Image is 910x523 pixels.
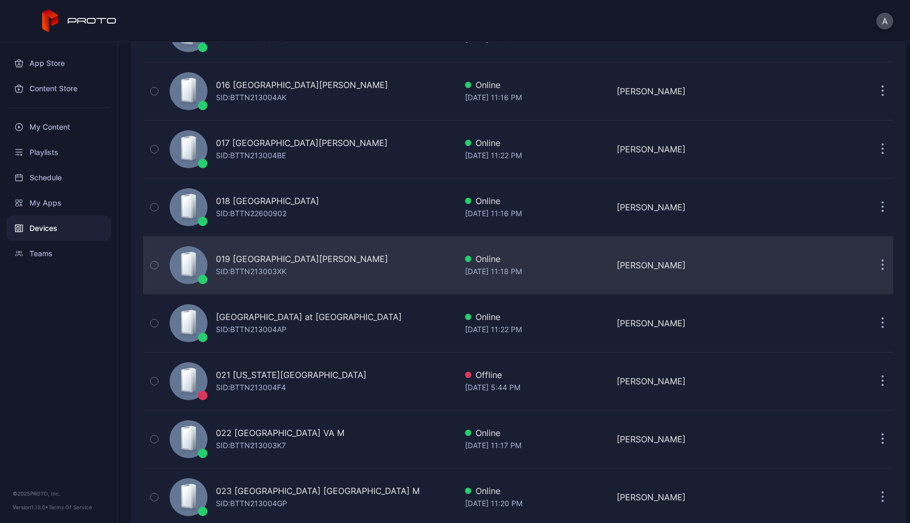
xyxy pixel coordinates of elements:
[465,323,609,336] div: [DATE] 11:22 PM
[465,369,609,381] div: Offline
[465,195,609,207] div: Online
[13,489,105,498] div: © 2025 PROTO, Inc.
[6,190,111,216] a: My Apps
[216,485,420,497] div: 023 [GEOGRAPHIC_DATA] [GEOGRAPHIC_DATA] M
[465,91,609,104] div: [DATE] 11:16 PM
[48,504,92,510] a: Terms Of Service
[216,253,388,265] div: 019 [GEOGRAPHIC_DATA][PERSON_NAME]
[465,485,609,497] div: Online
[617,491,760,503] div: [PERSON_NAME]
[465,439,609,452] div: [DATE] 11:17 PM
[465,79,609,91] div: Online
[617,85,760,98] div: [PERSON_NAME]
[465,497,609,510] div: [DATE] 11:20 PM
[216,311,402,323] div: [GEOGRAPHIC_DATA] at [GEOGRAPHIC_DATA]
[6,140,111,165] a: Playlists
[617,433,760,445] div: [PERSON_NAME]
[465,427,609,439] div: Online
[216,207,286,220] div: SID: BTTN22600902
[216,79,388,91] div: 016 [GEOGRAPHIC_DATA][PERSON_NAME]
[617,375,760,388] div: [PERSON_NAME]
[465,381,609,394] div: [DATE] 5:44 PM
[6,241,111,266] a: Teams
[876,13,893,30] button: A
[216,137,388,149] div: 017 [GEOGRAPHIC_DATA][PERSON_NAME]
[617,143,760,156] div: [PERSON_NAME]
[617,317,760,330] div: [PERSON_NAME]
[465,253,609,265] div: Online
[216,195,319,207] div: 018 [GEOGRAPHIC_DATA]
[13,504,48,510] span: Version 1.13.0 •
[6,76,111,101] a: Content Store
[216,427,344,439] div: 022 [GEOGRAPHIC_DATA] VA M
[6,114,111,140] a: My Content
[6,51,111,76] a: App Store
[216,497,287,510] div: SID: BTTN213004GP
[6,165,111,190] a: Schedule
[617,259,760,272] div: [PERSON_NAME]
[6,216,111,241] a: Devices
[465,311,609,323] div: Online
[465,265,609,278] div: [DATE] 11:18 PM
[465,149,609,162] div: [DATE] 11:22 PM
[216,381,286,394] div: SID: BTTN213004F4
[465,137,609,149] div: Online
[617,201,760,214] div: [PERSON_NAME]
[216,149,286,162] div: SID: BTTN213004BE
[216,91,286,104] div: SID: BTTN213004AK
[465,207,609,220] div: [DATE] 11:16 PM
[216,439,286,452] div: SID: BTTN213003K7
[216,265,286,278] div: SID: BTTN213003XK
[216,323,286,336] div: SID: BTTN213004AP
[216,369,367,381] div: 021 [US_STATE][GEOGRAPHIC_DATA]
